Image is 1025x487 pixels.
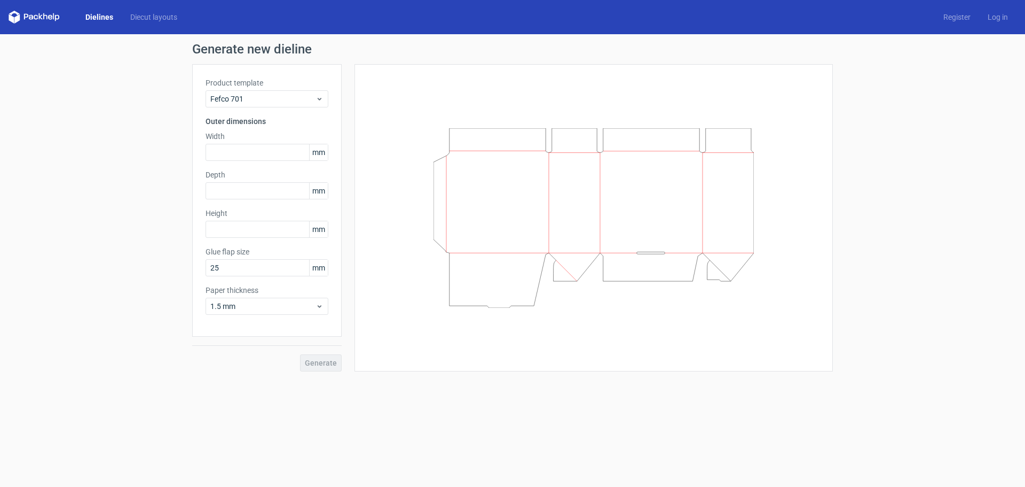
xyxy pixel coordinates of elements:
[309,144,328,160] span: mm
[192,43,833,56] h1: Generate new dieline
[206,285,328,296] label: Paper thickness
[206,246,328,257] label: Glue flap size
[206,208,328,219] label: Height
[979,12,1016,22] a: Log in
[122,12,186,22] a: Diecut layouts
[309,260,328,276] span: mm
[210,94,316,104] span: Fefco 701
[206,131,328,142] label: Width
[309,221,328,237] span: mm
[210,301,316,312] span: 1.5 mm
[206,116,328,127] h3: Outer dimensions
[77,12,122,22] a: Dielines
[206,78,328,88] label: Product template
[309,183,328,199] span: mm
[935,12,979,22] a: Register
[206,169,328,180] label: Depth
